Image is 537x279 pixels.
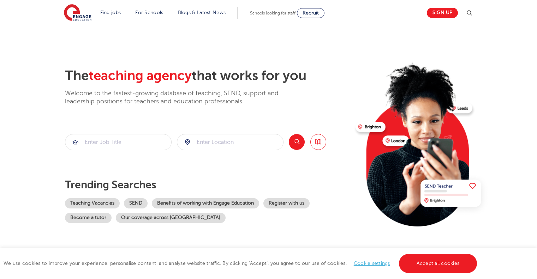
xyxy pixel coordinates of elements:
a: For Schools [135,10,163,15]
p: Trending searches [65,178,350,191]
button: Search [289,134,305,150]
a: Teaching Vacancies [65,198,120,208]
a: Find jobs [100,10,121,15]
span: We use cookies to improve your experience, personalise content, and analyse website traffic. By c... [4,261,479,266]
a: Register with us [263,198,310,208]
div: Submit [177,134,284,150]
span: Schools looking for staff [250,11,296,16]
a: Accept all cookies [399,254,477,273]
input: Submit [65,134,171,150]
img: Engage Education [64,4,91,22]
span: teaching agency [89,68,192,83]
a: Recruit [297,8,324,18]
a: Cookie settings [354,261,390,266]
a: Blogs & Latest News [178,10,226,15]
a: SEND [124,198,148,208]
h2: The that works for you [65,68,350,84]
div: Submit [65,134,172,150]
a: Benefits of working with Engage Education [152,198,259,208]
a: Sign up [427,8,458,18]
a: Become a tutor [65,213,112,223]
input: Submit [177,134,283,150]
span: Recruit [303,10,319,16]
a: Our coverage across [GEOGRAPHIC_DATA] [116,213,226,223]
p: Welcome to the fastest-growing database of teaching, SEND, support and leadership positions for t... [65,89,298,106]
